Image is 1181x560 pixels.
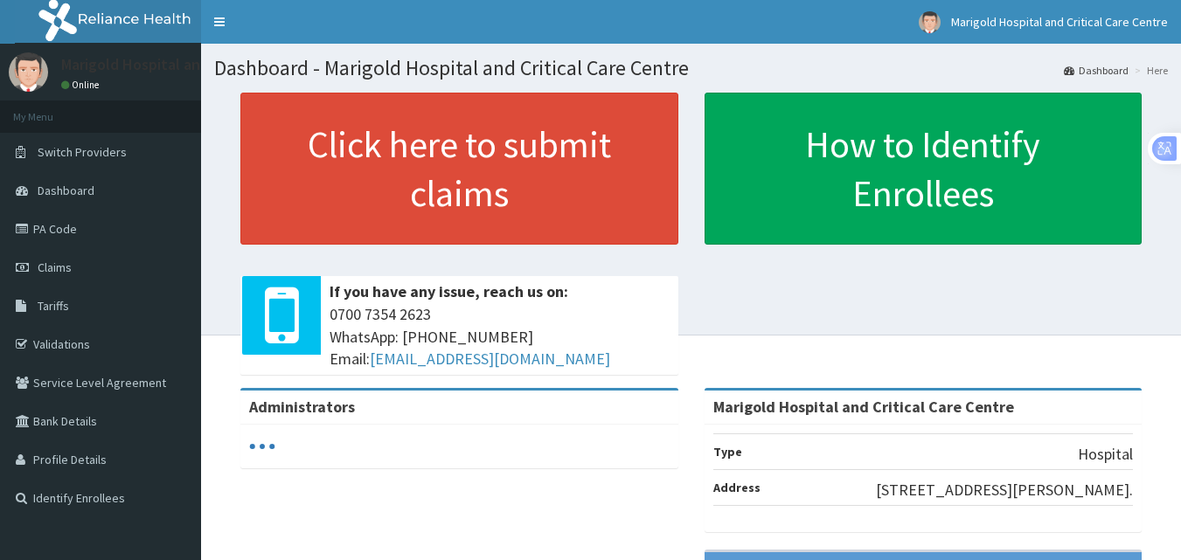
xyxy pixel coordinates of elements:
[713,397,1014,417] strong: Marigold Hospital and Critical Care Centre
[330,303,670,370] span: 0700 7354 2623 WhatsApp: [PHONE_NUMBER] Email:
[249,433,275,460] svg: audio-loading
[240,93,678,245] a: Click here to submit claims
[876,479,1133,501] p: [STREET_ADDRESS][PERSON_NAME].
[38,298,69,314] span: Tariffs
[330,281,568,301] b: If you have any issue, reach us on:
[1064,63,1129,78] a: Dashboard
[38,183,94,198] span: Dashboard
[713,480,761,495] b: Address
[919,11,941,33] img: User Image
[9,52,48,92] img: User Image
[951,14,1168,30] span: Marigold Hospital and Critical Care Centre
[1078,443,1133,466] p: Hospital
[61,57,345,73] p: Marigold Hospital and Critical Care Centre
[370,349,610,369] a: [EMAIL_ADDRESS][DOMAIN_NAME]
[38,144,127,160] span: Switch Providers
[38,259,72,275] span: Claims
[214,57,1168,80] h1: Dashboard - Marigold Hospital and Critical Care Centre
[1130,63,1168,78] li: Here
[61,79,103,91] a: Online
[705,93,1143,245] a: How to Identify Enrollees
[249,397,355,417] b: Administrators
[713,444,742,460] b: Type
